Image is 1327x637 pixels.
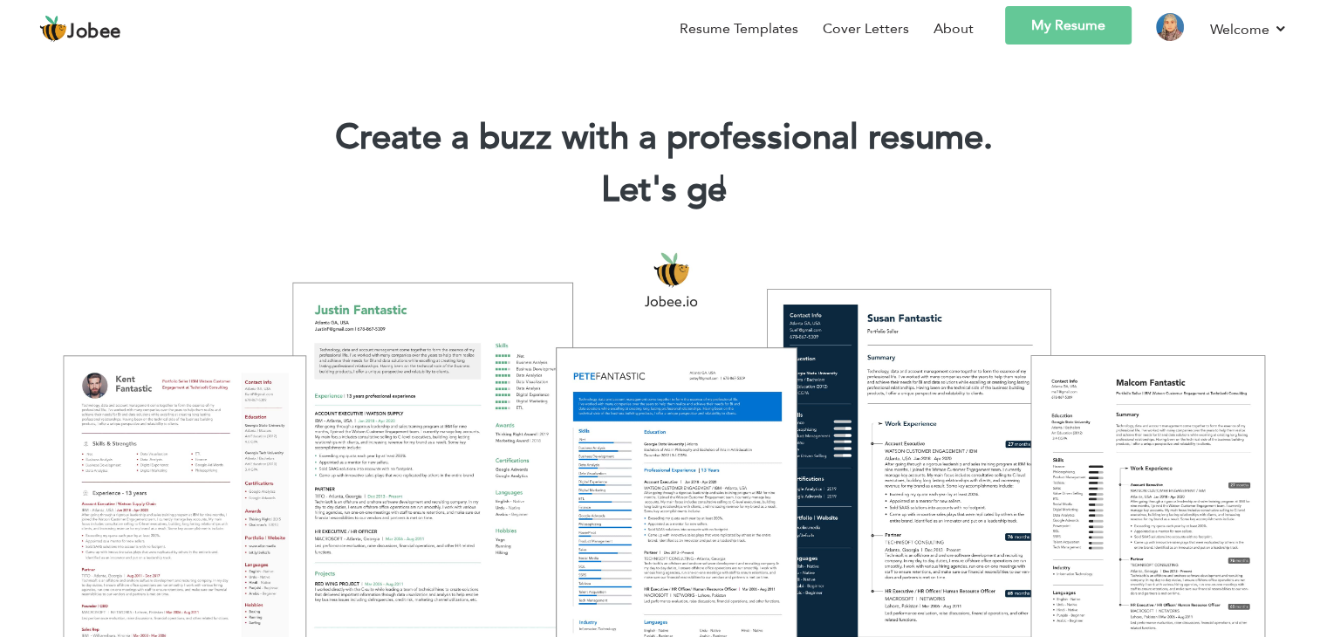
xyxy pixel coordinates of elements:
[67,23,121,42] span: Jobee
[687,166,727,214] span: ge
[39,15,67,43] img: jobee.io
[1156,13,1184,41] img: Profile Img
[39,15,121,43] a: Jobee
[934,18,974,39] a: About
[680,18,798,39] a: Resume Templates
[1005,6,1132,45] a: My Resume
[823,18,909,39] a: Cover Letters
[1210,18,1288,40] a: Welcome
[26,168,1301,213] h2: Let's
[718,166,726,214] span: |
[26,115,1301,161] h1: Create a buzz with a professional resume.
